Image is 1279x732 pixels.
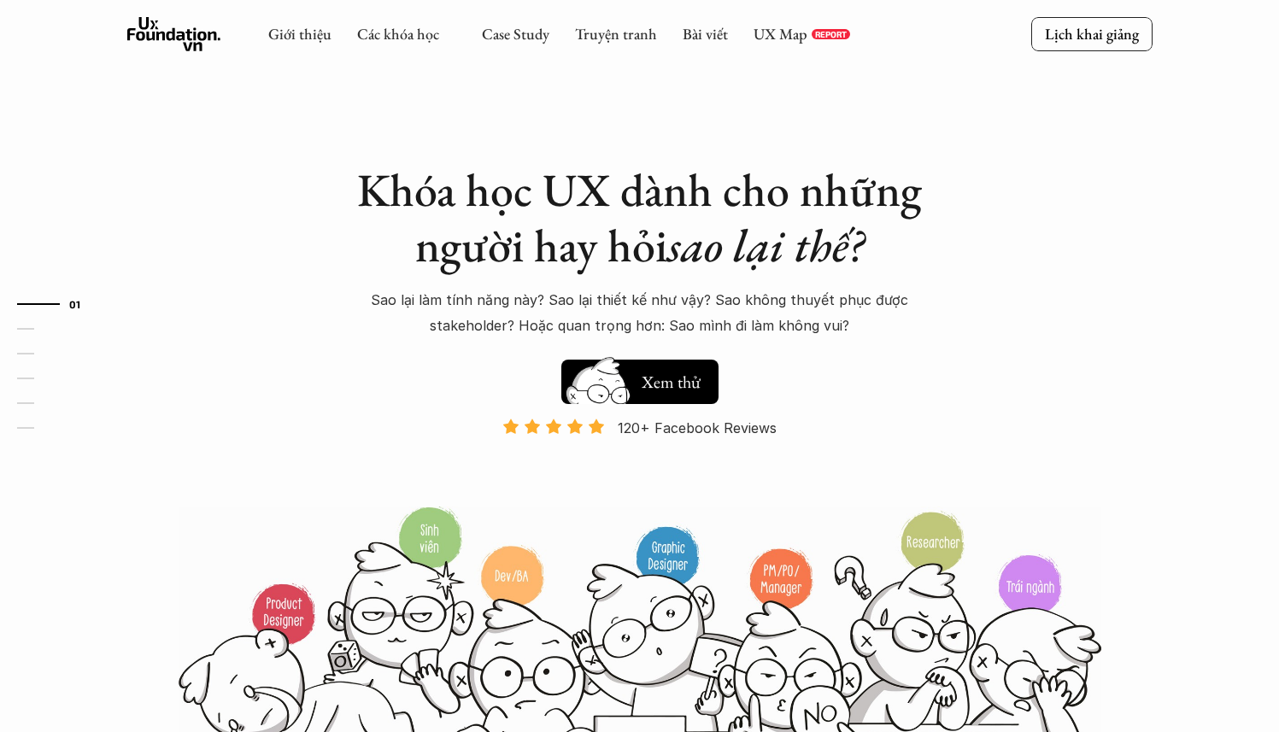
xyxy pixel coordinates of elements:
p: 120+ Facebook Reviews [618,415,777,441]
a: Xem thử [561,351,719,404]
p: Lịch khai giảng [1045,24,1139,44]
a: Bài viết [683,24,728,44]
a: Case Study [482,24,549,44]
strong: 01 [69,298,81,310]
a: 01 [17,294,98,314]
a: Giới thiệu [268,24,331,44]
h1: Khóa học UX dành cho những người hay hỏi [341,162,939,273]
a: UX Map [754,24,807,44]
p: Sao lại làm tính năng này? Sao lại thiết kế như vậy? Sao không thuyết phục được stakeholder? Hoặc... [341,287,939,339]
a: 120+ Facebook Reviews [488,418,792,504]
a: Lịch khai giảng [1031,17,1153,50]
h5: Xem thử [642,370,701,394]
a: Các khóa học [357,24,439,44]
p: REPORT [815,29,847,39]
em: sao lại thế? [667,215,864,275]
a: REPORT [812,29,850,39]
a: Truyện tranh [575,24,657,44]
